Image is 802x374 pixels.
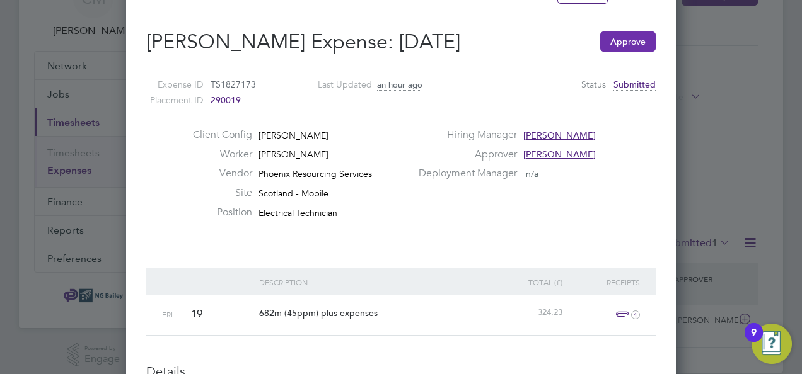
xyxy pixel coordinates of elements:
[183,148,252,161] label: Worker
[613,79,656,91] span: Submitted
[162,309,173,319] span: Fri
[600,31,656,52] button: Approve
[411,167,517,180] label: Deployment Manager
[259,130,328,141] span: [PERSON_NAME]
[581,77,606,93] label: Status
[259,168,372,179] span: Phoenix Resourcing Services
[377,79,422,91] span: an hour ago
[752,324,792,364] button: Open Resource Center, 9 new notifications
[183,128,252,142] label: Client Config
[566,268,643,297] div: Receipts
[538,307,562,317] span: 324.23
[523,130,596,141] span: [PERSON_NAME]
[299,77,372,93] label: Last Updated
[211,79,256,90] span: TS1827173
[259,207,337,218] span: Electrical Technician
[751,332,757,349] div: 9
[211,94,241,106] span: 290019
[191,307,202,320] span: 19
[183,186,252,200] label: Site
[631,310,640,319] i: 1
[131,77,203,93] label: Expense ID
[259,188,328,199] span: Scotland - Mobile
[411,148,517,161] label: Approver
[411,128,517,142] label: Hiring Manager
[131,93,203,108] label: Placement ID
[183,167,252,180] label: Vendor
[523,149,596,160] span: [PERSON_NAME]
[259,307,378,319] span: 682m (45ppm) plus expenses
[183,206,252,219] label: Position
[399,30,460,54] span: [DATE]
[259,149,328,160] span: [PERSON_NAME]
[526,168,538,179] span: n/a
[488,268,566,297] div: Total (£)
[146,29,656,55] h2: [PERSON_NAME] Expense:
[256,268,489,297] div: Description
